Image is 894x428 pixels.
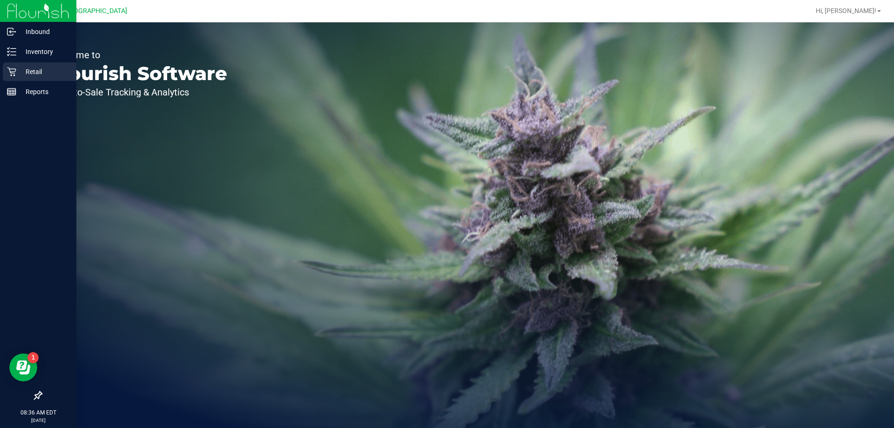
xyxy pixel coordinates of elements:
[16,86,72,97] p: Reports
[16,26,72,37] p: Inbound
[4,408,72,417] p: 08:36 AM EDT
[7,47,16,56] inline-svg: Inventory
[50,50,227,60] p: Welcome to
[7,87,16,96] inline-svg: Reports
[16,46,72,57] p: Inventory
[9,353,37,381] iframe: Resource center
[16,66,72,77] p: Retail
[50,64,227,83] p: Flourish Software
[27,352,39,363] iframe: Resource center unread badge
[7,67,16,76] inline-svg: Retail
[50,88,227,97] p: Seed-to-Sale Tracking & Analytics
[63,7,127,15] span: [GEOGRAPHIC_DATA]
[4,417,72,424] p: [DATE]
[816,7,876,14] span: Hi, [PERSON_NAME]!
[7,27,16,36] inline-svg: Inbound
